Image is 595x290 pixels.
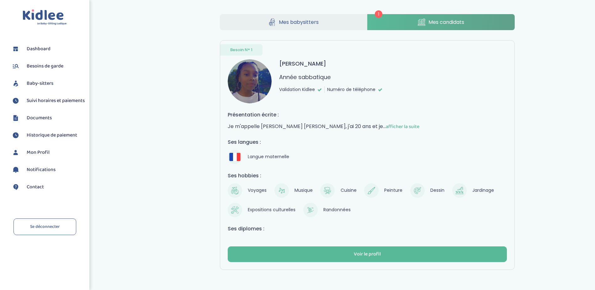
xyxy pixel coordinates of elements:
span: Mes candidats [428,18,464,26]
h4: Ses langues : [228,138,507,146]
span: afficher la suite [386,123,419,131]
span: Musique [292,186,316,195]
span: Dessin [428,186,447,195]
span: Baby-sitters [27,80,53,87]
a: Mes candidats [367,14,515,30]
img: notification.svg [11,165,20,175]
img: suivihoraire.svg [11,131,20,140]
span: Voyages [245,186,269,195]
a: Besoins de garde [11,62,85,71]
img: dashboard.svg [11,44,20,54]
p: Je m'appelle [PERSON_NAME] [PERSON_NAME], j'ai 20 ans et je... [228,122,507,131]
img: babysitters.svg [11,79,20,88]
span: Dashboard [27,45,50,53]
h4: Ses diplomes : [228,225,507,233]
h3: [PERSON_NAME] [279,59,326,68]
a: Baby-sitters [11,79,85,88]
img: profil.svg [11,148,20,157]
img: contact.svg [11,182,20,192]
span: Randonnées [321,206,353,214]
a: Documents [11,113,85,123]
span: Besoins de garde [27,62,63,70]
span: Notifications [27,166,56,174]
a: Besoin N° 1 avatar [PERSON_NAME] Année sabbatique Validation Kidlee Numéro de téléphone Présentat... [220,40,515,270]
span: Besoin N° 1 [230,47,252,53]
div: Voir le profil [354,251,381,258]
a: Suivi horaires et paiements [11,96,85,105]
span: Validation Kidlee [279,86,315,93]
img: Français [229,153,241,161]
span: Numéro de téléphone [327,86,375,93]
img: suivihoraire.svg [11,96,20,105]
h4: Ses hobbies : [228,172,507,180]
span: Mes babysitters [279,18,319,26]
span: Peinture [382,186,405,195]
a: Se déconnecter [13,218,76,235]
span: Historique de paiement [27,132,77,139]
a: Dashboard [11,44,85,54]
span: Contact [27,183,44,191]
span: Suivi horaires et paiements [27,97,85,105]
button: Voir le profil [228,246,507,262]
a: Notifications [11,165,85,175]
img: besoin.svg [11,62,20,71]
span: Langue maternelle [245,153,292,161]
span: Cuisine [338,186,359,195]
a: Historique de paiement [11,131,85,140]
p: Année sabbatique [279,73,331,81]
img: logo.svg [23,9,67,25]
img: documents.svg [11,113,20,123]
span: 1 [375,10,382,18]
span: Jardinage [470,186,497,195]
a: Mes babysitters [220,14,367,30]
span: Expositions culturelles [245,206,298,214]
span: Mon Profil [27,149,50,156]
a: Contact [11,182,85,192]
img: avatar [228,59,272,103]
span: Documents [27,114,52,122]
h4: Présentation écrite : [228,111,507,119]
a: Mon Profil [11,148,85,157]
